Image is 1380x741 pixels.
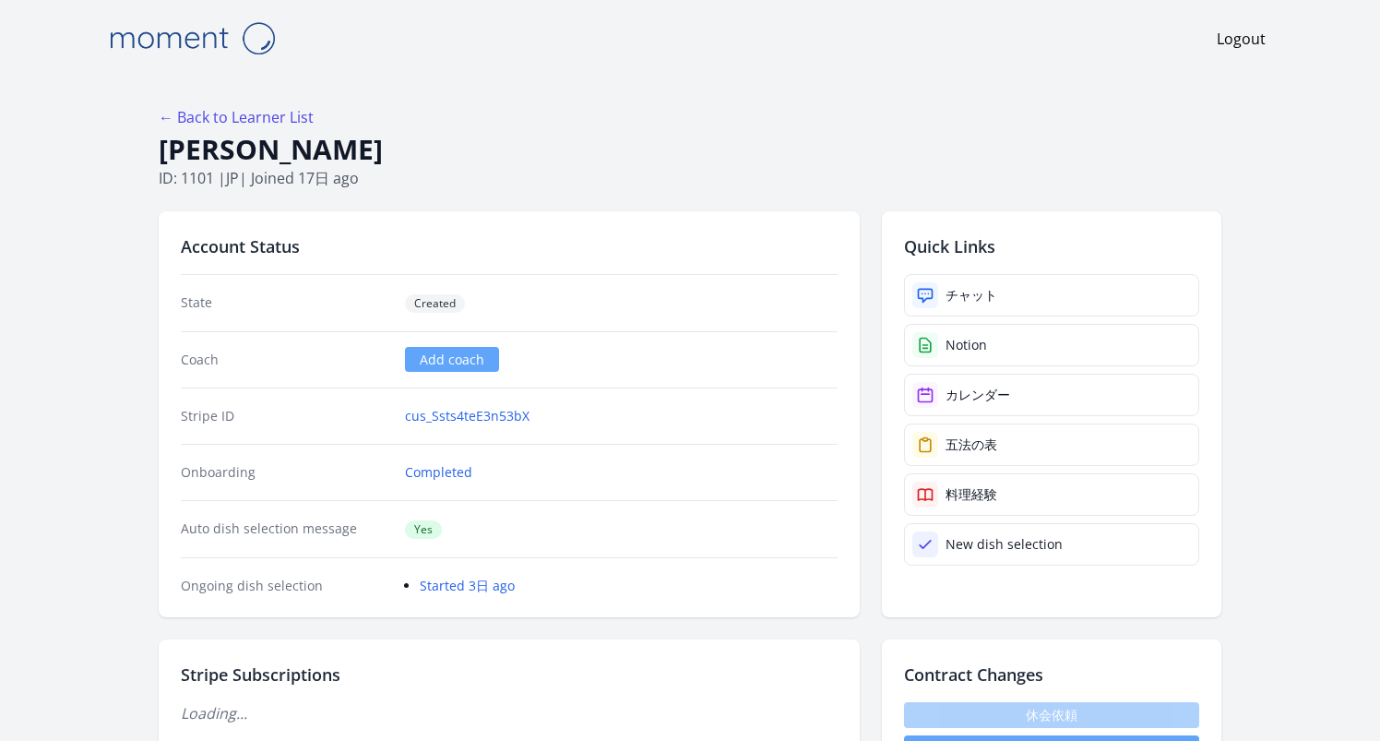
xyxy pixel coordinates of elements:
[181,662,838,687] h2: Stripe Subscriptions
[904,374,1199,416] a: カレンダー
[405,407,529,425] a: cus_Ssts4teE3n53bX
[420,577,515,594] a: Started 3日 ago
[181,577,390,595] dt: Ongoing dish selection
[100,15,284,62] img: Moment
[181,463,390,482] dt: Onboarding
[946,485,997,504] div: 料理経験
[181,520,390,539] dt: Auto dish selection message
[405,347,499,372] a: Add coach
[181,407,390,425] dt: Stripe ID
[181,351,390,369] dt: Coach
[181,233,838,259] h2: Account Status
[405,463,472,482] a: Completed
[159,132,1221,167] h1: [PERSON_NAME]
[181,293,390,313] dt: State
[159,107,314,127] a: ← Back to Learner List
[226,168,239,188] span: jp
[946,336,987,354] div: Notion
[904,424,1199,466] a: 五法の表
[904,523,1199,566] a: New dish selection
[904,233,1199,259] h2: Quick Links
[946,386,1010,404] div: カレンダー
[946,436,997,454] div: 五法の表
[181,702,838,724] p: Loading...
[904,274,1199,317] a: チャット
[1217,28,1266,50] a: Logout
[159,167,1221,189] p: ID: 1101 | | Joined 17日 ago
[904,324,1199,366] a: Notion
[904,473,1199,516] a: 料理経験
[405,294,465,313] span: Created
[946,535,1063,554] div: New dish selection
[904,662,1199,687] h2: Contract Changes
[904,702,1199,728] span: 休会依頼
[405,520,442,539] span: Yes
[946,286,997,305] div: チャット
